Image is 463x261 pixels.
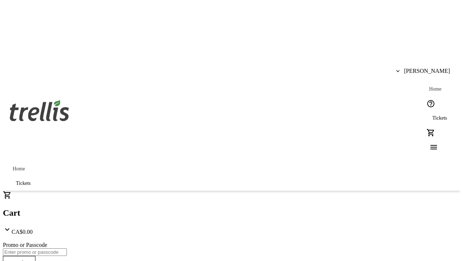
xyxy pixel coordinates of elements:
div: CartCA$0.00 [3,191,460,235]
span: Tickets [432,115,447,121]
button: Help [424,96,438,111]
button: Cart [424,125,438,140]
img: Orient E2E Organization TWhU9f7pAJ's Logo [7,92,72,128]
span: Home [13,166,25,172]
span: Tickets [16,181,31,186]
a: Home [7,162,30,176]
a: Home [424,82,447,96]
h2: Cart [3,208,460,218]
span: [PERSON_NAME] [404,68,450,74]
button: Menu [424,140,438,154]
input: Enter promo or passcode [3,248,67,256]
span: CA$0.00 [12,229,33,235]
a: Tickets [7,176,39,191]
button: [PERSON_NAME] [390,64,456,78]
a: Tickets [424,111,456,125]
span: Home [429,86,441,92]
label: Promo or Passcode [3,242,47,248]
